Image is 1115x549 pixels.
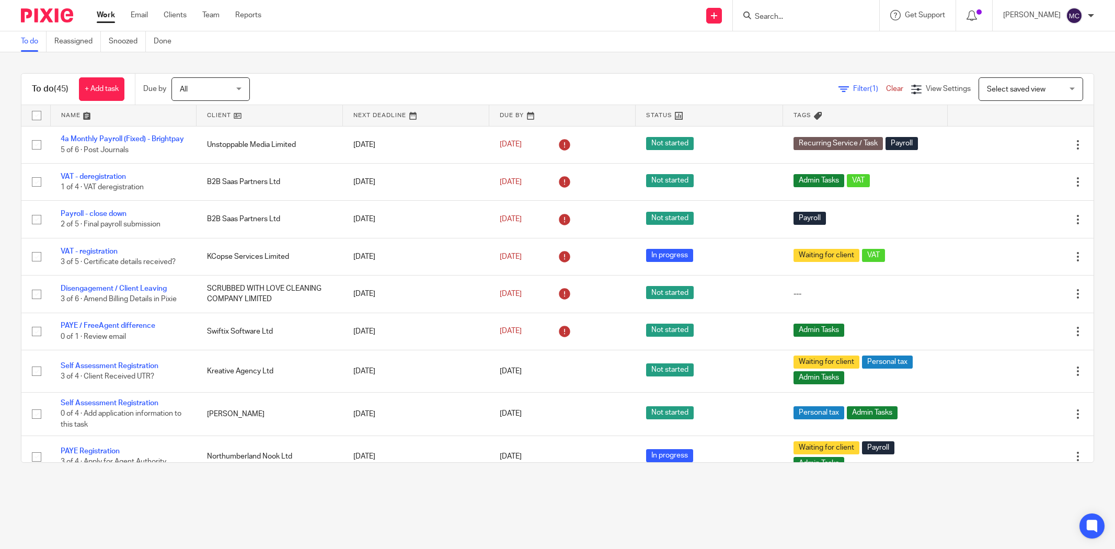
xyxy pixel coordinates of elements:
td: [DATE] [343,238,489,275]
p: [PERSON_NAME] [1003,10,1061,20]
span: All [180,86,188,93]
span: [DATE] [500,141,522,148]
span: Personal tax [862,356,913,369]
img: svg%3E [1066,7,1083,24]
span: Admin Tasks [847,406,898,419]
span: [DATE] [500,368,522,375]
td: KCopse Services Limited [197,238,343,275]
a: PAYE / FreeAgent difference [61,322,155,329]
span: [DATE] [500,328,522,335]
a: Team [202,10,220,20]
td: [DATE] [343,163,489,200]
td: Northumberland Nook Ltd [197,436,343,478]
td: [DATE] [343,201,489,238]
span: [DATE] [500,178,522,186]
td: Unstoppable Media Limited [197,126,343,163]
a: 4a Monthly Payroll (Fixed) - Brightpay [61,135,184,143]
span: Not started [646,174,694,187]
td: [PERSON_NAME] [197,393,343,436]
td: [DATE] [343,436,489,478]
span: (45) [54,85,68,93]
a: Clients [164,10,187,20]
span: 3 of 4 · Client Received UTR? [61,373,154,380]
span: Payroll [886,137,918,150]
a: + Add task [79,77,124,101]
a: Self Assessment Registration [61,362,158,370]
td: [DATE] [343,313,489,350]
span: Admin Tasks [794,324,844,337]
a: Done [154,31,179,52]
span: Select saved view [987,86,1045,93]
td: [DATE] [343,276,489,313]
span: Not started [646,137,694,150]
span: View Settings [926,85,971,93]
span: Not started [646,363,694,376]
span: In progress [646,449,693,462]
td: Swiftix Software Ltd [197,313,343,350]
td: [DATE] [343,126,489,163]
span: 5 of 6 · Post Journals [61,146,129,154]
span: Admin Tasks [794,174,844,187]
span: Waiting for client [794,441,859,454]
a: VAT - deregistration [61,173,126,180]
span: 0 of 1 · Review email [61,333,126,340]
img: Pixie [21,8,73,22]
input: Search [754,13,848,22]
span: [DATE] [500,453,522,460]
td: [DATE] [343,350,489,393]
a: Email [131,10,148,20]
div: --- [794,289,937,299]
span: (1) [870,85,878,93]
span: 2 of 5 · Final payroll submission [61,221,160,228]
span: Not started [646,212,694,225]
h1: To do [32,84,68,95]
span: Not started [646,406,694,419]
a: Reports [235,10,261,20]
span: Get Support [905,12,945,19]
a: Clear [886,85,903,93]
span: Admin Tasks [794,457,844,470]
a: To do [21,31,47,52]
span: [DATE] [500,290,522,298]
span: Payroll [862,441,894,454]
span: Tags [794,112,811,118]
td: B2B Saas Partners Ltd [197,201,343,238]
span: Not started [646,324,694,337]
span: 1 of 4 · VAT deregistration [61,184,144,191]
span: Not started [646,286,694,299]
span: Recurring Service / Task [794,137,883,150]
a: VAT - registration [61,248,118,255]
span: Waiting for client [794,356,859,369]
span: [DATE] [500,215,522,223]
td: B2B Saas Partners Ltd [197,163,343,200]
span: Filter [853,85,886,93]
span: VAT [862,249,885,262]
td: SCRUBBED WITH LOVE CLEANING COMPANY LIMITED [197,276,343,313]
span: 3 of 4 · Apply for Agent Authority [61,459,166,466]
a: Work [97,10,115,20]
a: Disengagement / Client Leaving [61,285,167,292]
span: Admin Tasks [794,371,844,384]
a: Snoozed [109,31,146,52]
span: In progress [646,249,693,262]
span: 3 of 6 · Amend Billing Details in Pixie [61,296,177,303]
a: Reassigned [54,31,101,52]
a: Payroll - close down [61,210,127,218]
a: Self Assessment Registration [61,399,158,407]
td: [DATE] [343,393,489,436]
span: 3 of 5 · Certificate details received? [61,258,176,266]
td: Kreative Agency Ltd [197,350,343,393]
p: Due by [143,84,166,94]
span: 0 of 4 · Add application information to this task [61,410,181,429]
a: PAYE Registration [61,448,120,455]
span: Personal tax [794,406,844,419]
span: Waiting for client [794,249,859,262]
span: Payroll [794,212,826,225]
span: [DATE] [500,410,522,418]
span: [DATE] [500,253,522,260]
span: VAT [847,174,870,187]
